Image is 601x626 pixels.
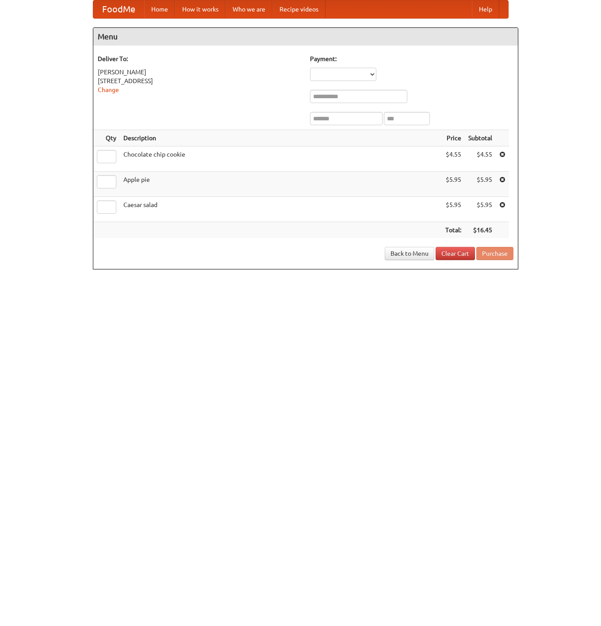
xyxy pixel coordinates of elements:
[175,0,226,18] a: How it works
[98,77,301,85] div: [STREET_ADDRESS]
[120,197,442,222] td: Caesar salad
[465,146,496,172] td: $4.55
[93,28,518,46] h4: Menu
[98,68,301,77] div: [PERSON_NAME]
[385,247,434,260] a: Back to Menu
[93,0,144,18] a: FoodMe
[465,197,496,222] td: $5.95
[476,247,513,260] button: Purchase
[442,222,465,238] th: Total:
[465,222,496,238] th: $16.45
[442,130,465,146] th: Price
[472,0,499,18] a: Help
[310,54,513,63] h5: Payment:
[272,0,325,18] a: Recipe videos
[442,172,465,197] td: $5.95
[98,54,301,63] h5: Deliver To:
[442,197,465,222] td: $5.95
[465,172,496,197] td: $5.95
[93,130,120,146] th: Qty
[120,172,442,197] td: Apple pie
[465,130,496,146] th: Subtotal
[120,146,442,172] td: Chocolate chip cookie
[226,0,272,18] a: Who we are
[120,130,442,146] th: Description
[98,86,119,93] a: Change
[436,247,475,260] a: Clear Cart
[144,0,175,18] a: Home
[442,146,465,172] td: $4.55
